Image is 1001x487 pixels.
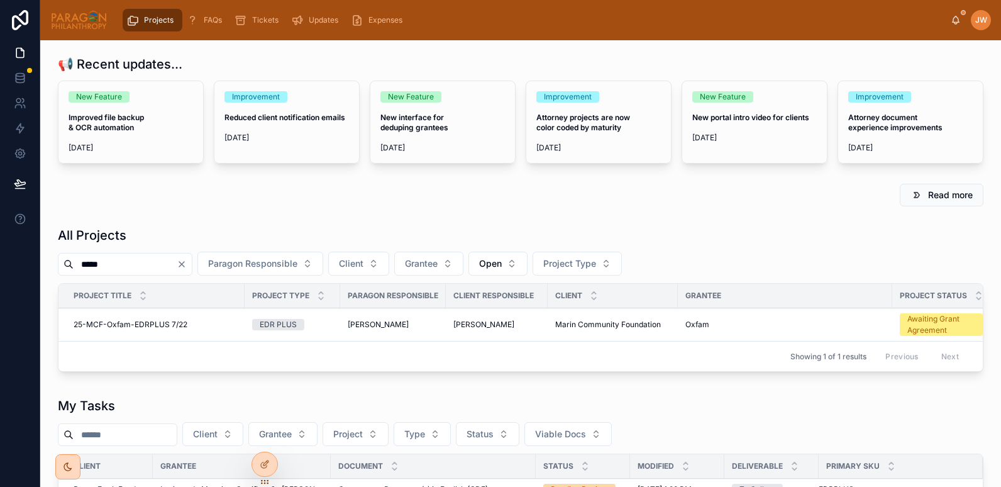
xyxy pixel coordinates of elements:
span: Showing 1 of 1 results [790,352,866,362]
span: Grantee [685,291,721,301]
span: [DATE] [224,133,349,143]
span: Project Type [252,291,309,301]
span: Grantee [405,257,438,270]
span: Viable Docs [535,428,586,440]
span: [PERSON_NAME] [348,320,409,330]
div: New Feature [76,91,122,103]
span: Modified [638,461,674,471]
button: Clear [177,259,192,269]
a: Marin Community Foundation [555,320,670,330]
span: Tickets [252,15,279,25]
span: Read more [928,189,973,201]
span: Client [339,257,363,270]
a: [PERSON_NAME] [348,320,438,330]
div: Improvement [856,91,904,103]
strong: New interface for deduping grantees [380,113,448,132]
span: Client [74,461,101,471]
a: Expenses [347,9,411,31]
a: EDR PLUS [252,319,333,330]
span: Marin Community Foundation [555,320,661,330]
span: Paragon Responsible [208,257,297,270]
strong: New portal intro video for clients [692,113,809,122]
span: Client [193,428,218,440]
a: FAQs [182,9,231,31]
span: JW [975,15,987,25]
button: Select Button [456,422,519,446]
a: Updates [287,9,347,31]
span: Document [338,461,383,471]
a: New FeatureNew portal intro video for clients[DATE] [682,81,827,164]
span: Type [404,428,425,440]
button: Select Button [468,252,528,276]
button: Select Button [394,252,463,276]
a: New FeatureImproved file backup & OCR automation[DATE] [58,81,204,164]
span: Client Responsible [453,291,534,301]
span: Project [333,428,363,440]
div: New Feature [388,91,434,103]
a: Oxfam [685,320,885,330]
span: Client [555,291,582,301]
div: scrollable content [118,6,951,34]
strong: Reduced client notification emails [224,113,345,122]
h1: All Projects [58,227,126,244]
span: Paragon Responsible [348,291,438,301]
div: Awaiting Grant Agreement [907,313,975,336]
span: [DATE] [848,143,973,153]
span: Projects [144,15,174,25]
span: [DATE] [69,143,193,153]
span: Project Type [543,257,596,270]
span: Deliverable [732,461,783,471]
span: 25-MCF-Oxfam-EDRPLUS 7/22 [74,320,187,330]
button: Select Button [524,422,612,446]
div: Improvement [544,91,592,103]
strong: Attorney projects are now color coded by maturity [536,113,632,132]
button: Select Button [182,422,243,446]
button: Read more [900,184,983,206]
span: Grantee [259,428,292,440]
span: Project Status [900,291,967,301]
span: Updates [309,15,338,25]
h1: 📢 Recent updates... [58,55,182,73]
span: Primary SKU [826,461,880,471]
span: Open [479,257,502,270]
strong: Improved file backup & OCR automation [69,113,146,132]
div: Improvement [232,91,280,103]
span: Expenses [368,15,402,25]
button: Select Button [533,252,622,276]
span: [DATE] [380,143,505,153]
span: FAQs [204,15,222,25]
button: Select Button [323,422,389,446]
span: [PERSON_NAME] [453,320,514,330]
button: Select Button [394,422,451,446]
h1: My Tasks [58,397,115,415]
span: Grantee [160,461,196,471]
button: Select Button [197,252,323,276]
span: Status [543,461,573,471]
button: Select Button [248,422,318,446]
a: ImprovementReduced client notification emails[DATE] [214,81,360,164]
a: New FeatureNew interface for deduping grantees[DATE] [370,81,516,164]
a: 25-MCF-Oxfam-EDRPLUS 7/22 [74,320,237,330]
div: EDR PLUS [260,319,297,330]
a: Tickets [231,9,287,31]
a: Awaiting Grant Agreement [900,313,983,336]
a: [PERSON_NAME] [453,320,540,330]
button: Select Button [328,252,389,276]
span: Project Title [74,291,131,301]
a: Projects [123,9,182,31]
div: New Feature [700,91,746,103]
span: Oxfam [685,320,709,330]
span: Status [467,428,494,440]
a: ImprovementAttorney projects are now color coded by maturity[DATE] [526,81,672,164]
span: [DATE] [536,143,661,153]
span: [DATE] [692,133,817,143]
img: App logo [50,10,108,30]
a: ImprovementAttorney document experience improvements[DATE] [838,81,983,164]
strong: Attorney document experience improvements [848,113,943,132]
